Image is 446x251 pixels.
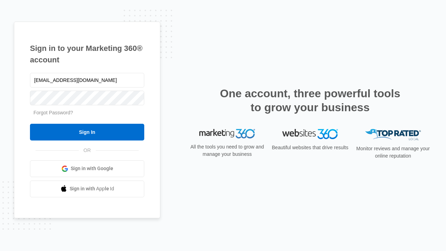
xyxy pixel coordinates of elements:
[30,124,144,140] input: Sign In
[271,144,349,151] p: Beautiful websites that drive results
[30,43,144,66] h1: Sign in to your Marketing 360® account
[30,160,144,177] a: Sign in with Google
[354,145,432,160] p: Monitor reviews and manage your online reputation
[282,129,338,139] img: Websites 360
[199,129,255,139] img: Marketing 360
[79,147,96,154] span: OR
[218,86,402,114] h2: One account, three powerful tools to grow your business
[71,165,113,172] span: Sign in with Google
[70,185,114,192] span: Sign in with Apple Id
[365,129,421,140] img: Top Rated Local
[33,110,73,115] a: Forgot Password?
[30,181,144,197] a: Sign in with Apple Id
[188,143,266,158] p: All the tools you need to grow and manage your business
[30,73,144,88] input: Email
